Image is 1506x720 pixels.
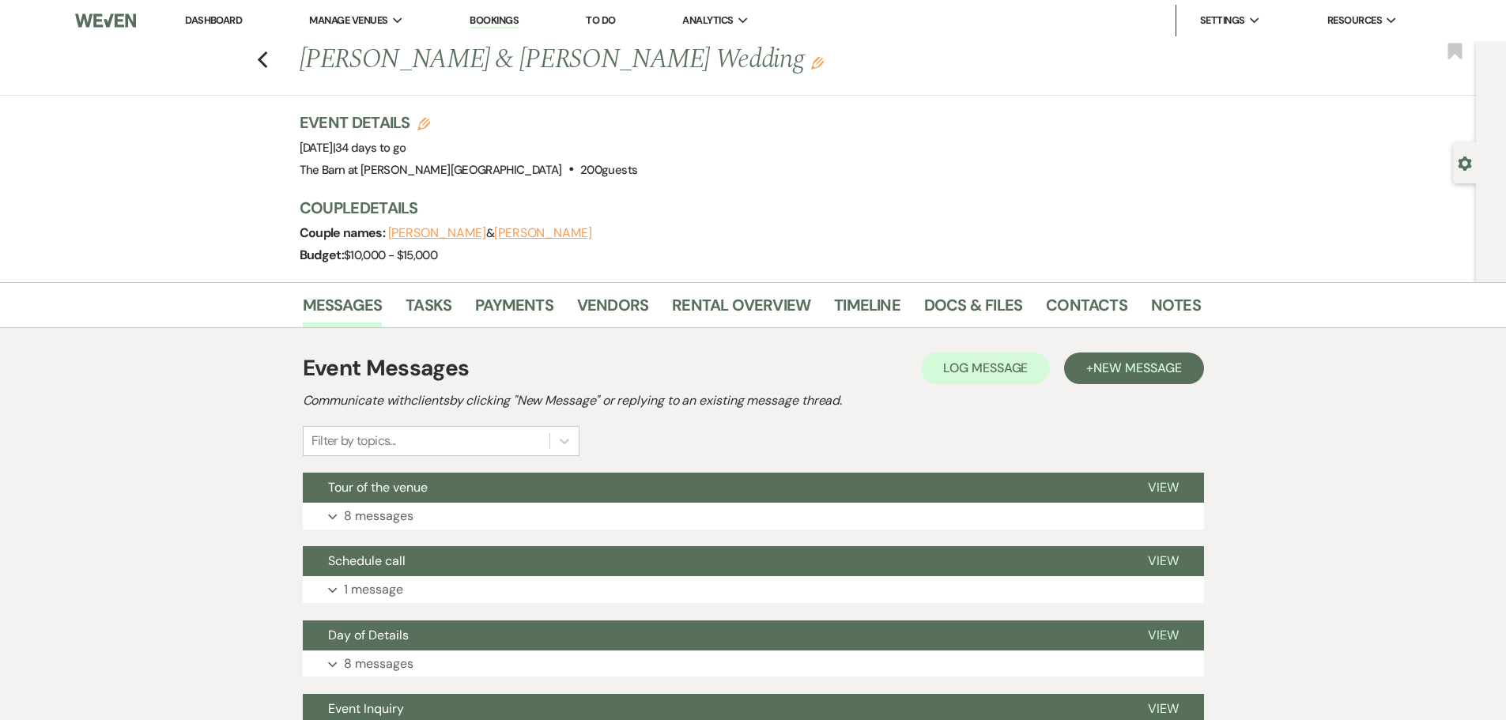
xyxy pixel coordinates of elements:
[303,352,470,385] h1: Event Messages
[811,55,824,70] button: Edit
[303,650,1204,677] button: 8 messages
[344,506,413,526] p: 8 messages
[303,391,1204,410] h2: Communicate with clients by clicking "New Message" or replying to an existing message thread.
[303,620,1123,650] button: Day of Details
[1123,620,1204,650] button: View
[1148,627,1179,643] span: View
[1327,13,1382,28] span: Resources
[388,227,486,239] button: [PERSON_NAME]
[494,227,592,239] button: [PERSON_NAME]
[577,292,648,327] a: Vendors
[328,552,406,569] span: Schedule call
[1148,552,1179,569] span: View
[1123,473,1204,503] button: View
[311,432,396,450] div: Filter by topics...
[303,576,1204,603] button: 1 message
[586,13,615,27] a: To Do
[1151,292,1201,327] a: Notes
[924,292,1022,327] a: Docs & Files
[300,197,1185,219] h3: Couple Details
[333,140,406,156] span: |
[1200,13,1245,28] span: Settings
[300,247,345,263] span: Budget:
[580,162,637,178] span: 200 guests
[328,627,409,643] span: Day of Details
[943,360,1028,376] span: Log Message
[303,546,1123,576] button: Schedule call
[185,13,242,27] a: Dashboard
[303,503,1204,530] button: 8 messages
[475,292,553,327] a: Payments
[1458,155,1472,170] button: Open lead details
[1093,360,1181,376] span: New Message
[388,225,592,241] span: &
[672,292,810,327] a: Rental Overview
[344,654,413,674] p: 8 messages
[303,292,383,327] a: Messages
[328,479,428,496] span: Tour of the venue
[309,13,387,28] span: Manage Venues
[1046,292,1127,327] a: Contacts
[328,700,404,717] span: Event Inquiry
[1123,546,1204,576] button: View
[300,111,638,134] h3: Event Details
[406,292,451,327] a: Tasks
[1148,479,1179,496] span: View
[300,41,1008,79] h1: [PERSON_NAME] & [PERSON_NAME] Wedding
[300,140,406,156] span: [DATE]
[834,292,900,327] a: Timeline
[1064,352,1203,384] button: +New Message
[303,473,1123,503] button: Tour of the venue
[470,13,519,28] a: Bookings
[1148,700,1179,717] span: View
[300,224,388,241] span: Couple names:
[335,140,406,156] span: 34 days to go
[344,579,403,600] p: 1 message
[921,352,1050,384] button: Log Message
[300,162,562,178] span: The Barn at [PERSON_NAME][GEOGRAPHIC_DATA]
[682,13,733,28] span: Analytics
[344,247,437,263] span: $10,000 - $15,000
[75,4,135,37] img: Weven Logo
